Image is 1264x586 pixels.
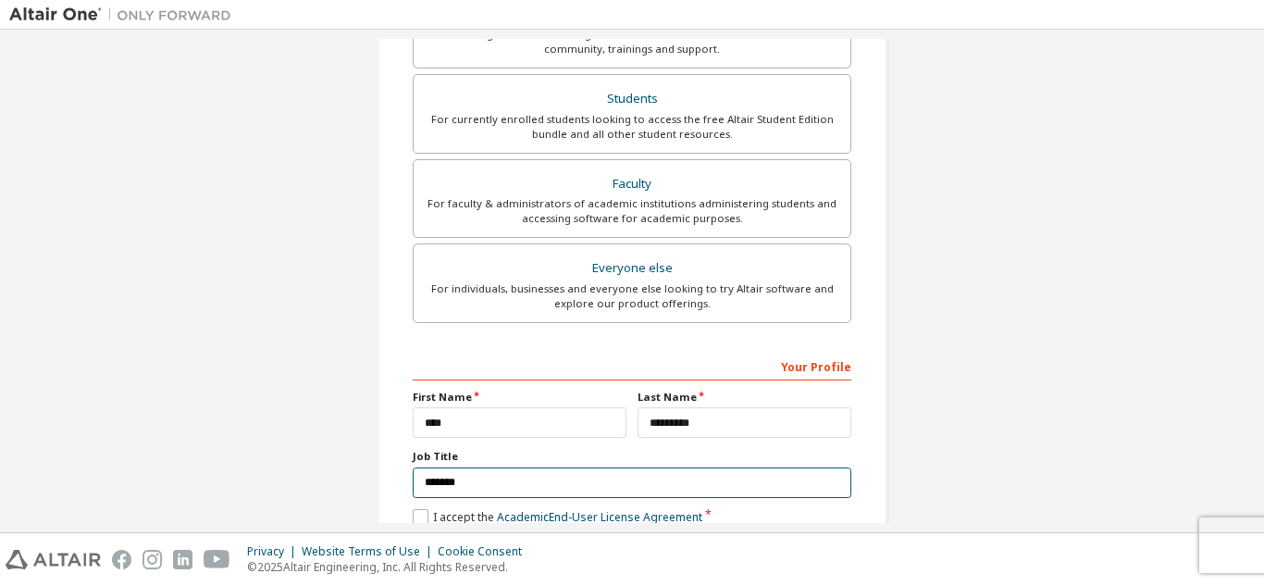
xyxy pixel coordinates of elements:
[425,281,839,311] div: For individuals, businesses and everyone else looking to try Altair software and explore our prod...
[143,550,162,569] img: instagram.svg
[413,449,851,464] label: Job Title
[413,351,851,380] div: Your Profile
[112,550,131,569] img: facebook.svg
[497,509,702,525] a: Academic End-User License Agreement
[247,559,533,575] p: © 2025 Altair Engineering, Inc. All Rights Reserved.
[425,256,839,281] div: Everyone else
[425,196,839,226] div: For faculty & administrators of academic institutions administering students and accessing softwa...
[6,550,101,569] img: altair_logo.svg
[425,27,839,56] div: For existing customers looking to access software downloads, HPC resources, community, trainings ...
[413,390,626,405] label: First Name
[425,112,839,142] div: For currently enrolled students looking to access the free Altair Student Edition bundle and all ...
[425,86,839,112] div: Students
[173,550,192,569] img: linkedin.svg
[413,509,702,525] label: I accept the
[438,544,533,559] div: Cookie Consent
[247,544,302,559] div: Privacy
[425,171,839,197] div: Faculty
[9,6,241,24] img: Altair One
[204,550,230,569] img: youtube.svg
[302,544,438,559] div: Website Terms of Use
[638,390,851,405] label: Last Name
